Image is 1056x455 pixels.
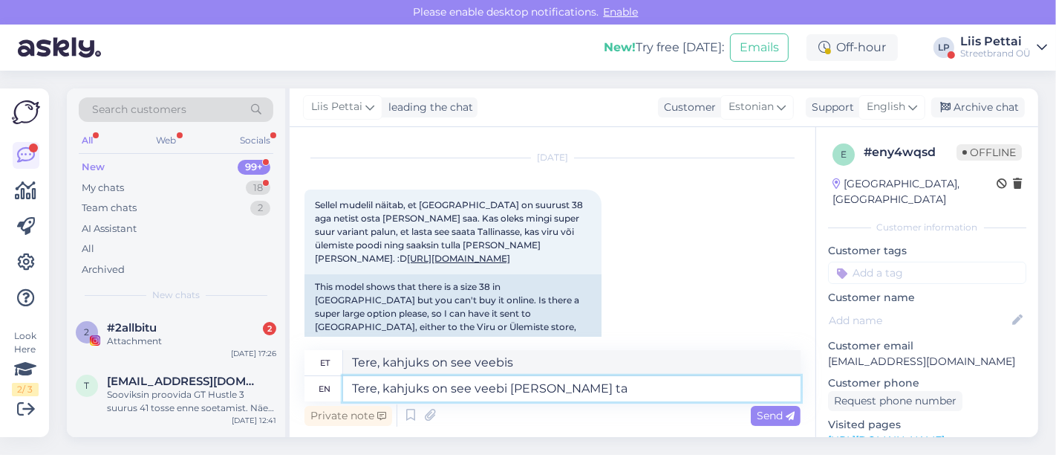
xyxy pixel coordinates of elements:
div: Streetbrand OÜ [960,48,1031,59]
input: Add name [829,312,1009,329]
div: This model shows that there is a size 38 in [GEOGRAPHIC_DATA] but you can't buy it online. Is the... [304,274,602,353]
div: Customer information [828,221,1026,234]
div: [DATE] 12:41 [232,415,276,426]
span: Enable [599,5,643,19]
div: AI Assistant [82,222,137,236]
div: All [79,131,96,150]
span: Offline [956,144,1022,161]
div: Customer [658,100,716,115]
div: Support [806,100,854,115]
a: [URL][DOMAIN_NAME] [407,253,510,264]
div: et [320,350,330,375]
span: Send [757,409,795,422]
p: Customer tags [828,243,1026,259]
span: Liis Pettai [311,99,362,115]
div: New [82,160,105,175]
p: Visited pages [828,417,1026,433]
span: Estonian [729,99,774,115]
div: Private note [304,406,392,426]
a: Liis PettaiStreetbrand OÜ [960,36,1047,59]
div: en [319,376,331,401]
div: 18 [246,181,270,196]
div: 2 [250,201,270,216]
div: Look Here [12,329,39,396]
a: [URL][DOMAIN_NAME] [828,433,945,447]
b: New! [604,40,636,54]
div: 2 / 3 [12,383,39,396]
p: Customer email [828,338,1026,354]
textarea: Tere, kahjuks on see veebis [343,350,801,375]
div: Request phone number [828,391,962,411]
div: Web [154,131,180,150]
p: Customer name [828,290,1026,306]
span: taimsherli@gmail.com [107,375,261,388]
button: Emails [730,33,789,62]
div: # eny4wqsd [864,143,956,161]
span: t [85,380,90,391]
span: e [841,149,847,160]
div: [DATE] 17:26 [231,348,276,359]
span: New chats [152,288,200,302]
span: Search customers [92,102,186,117]
div: Try free [DATE]: [604,39,724,57]
div: [GEOGRAPHIC_DATA], [GEOGRAPHIC_DATA] [832,176,997,207]
textarea: Tere, kahjuks on see veebi [PERSON_NAME] t [343,376,801,401]
a: [URL][DOMAIN_NAME] [454,335,557,346]
div: 2 [263,322,276,335]
span: English [867,99,905,115]
div: Socials [237,131,273,150]
span: Sellel mudelil näitab, et [GEOGRAPHIC_DATA] on suurust 38 aga netist osta [PERSON_NAME] saa. Kas ... [315,199,585,264]
div: Sooviksin proovida GT Hustle 3 suurus 41 tosse enne soetamist. Näen, et ei ole kuskil Tallinna po... [107,388,276,415]
div: Team chats [82,201,137,216]
div: LP [933,37,954,58]
div: All [82,242,94,256]
div: Liis Pettai [960,36,1031,48]
div: Attachment [107,335,276,348]
p: Customer phone [828,375,1026,391]
div: Archive chat [931,97,1025,117]
p: [EMAIL_ADDRESS][DOMAIN_NAME] [828,354,1026,370]
span: #2allbitu [107,321,157,335]
div: [DATE] [304,151,801,164]
input: Add a tag [828,262,1026,284]
img: Askly Logo [12,100,40,124]
div: Archived [82,262,125,277]
div: 99+ [238,160,270,175]
div: Off-hour [806,34,898,61]
div: My chats [82,181,124,196]
div: leading the chat [382,100,473,115]
span: 2 [85,326,90,338]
